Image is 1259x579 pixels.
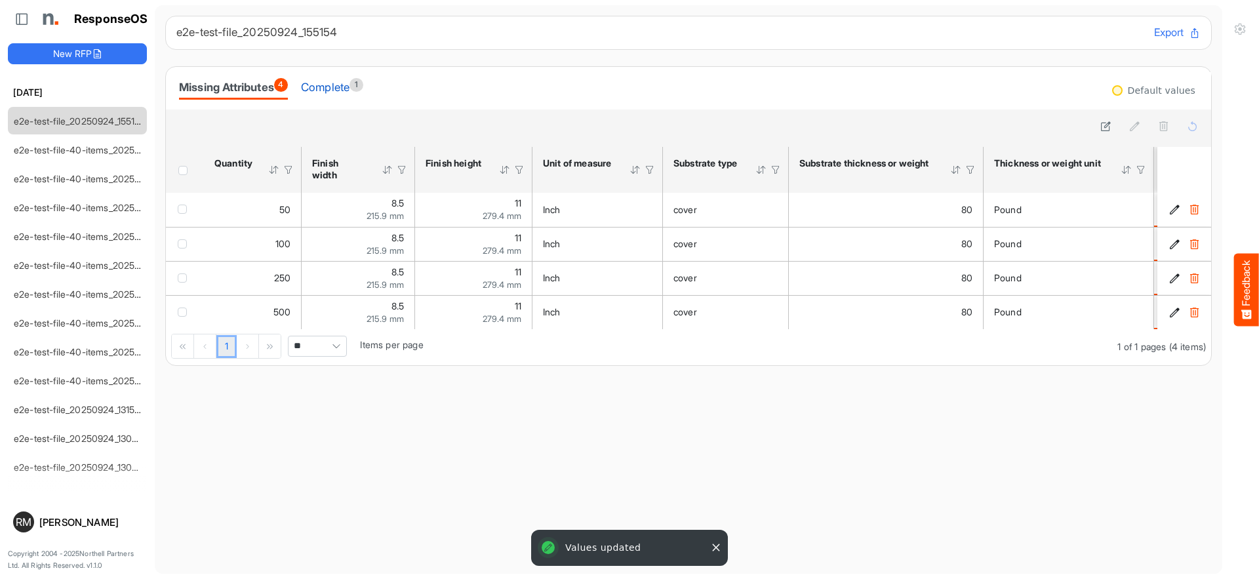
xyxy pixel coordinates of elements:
[14,462,149,473] a: e2e-test-file_20250924_130824
[302,261,415,295] td: 8.5 is template cell Column Header httpsnorthellcomontologiesmapping-rulesmeasurementhasfinishsiz...
[396,164,408,176] div: Filter Icon
[515,266,521,277] span: 11
[1128,86,1195,95] div: Default values
[483,313,521,324] span: 279.4 mm
[984,261,1154,295] td: Pound is template cell Column Header httpsnorthellcomontologiesmapping-rulesmaterialhasmaterialth...
[302,227,415,261] td: 8.5 is template cell Column Header httpsnorthellcomontologiesmapping-rulesmeasurementhasfinishsiz...
[301,78,363,96] div: Complete
[789,227,984,261] td: 80 is template cell Column Header httpsnorthellcomontologiesmapping-rulesmaterialhasmaterialthick...
[166,227,204,261] td: checkbox
[176,27,1144,38] h6: e2e-test-file_20250924_155154
[543,272,561,283] span: Inch
[673,306,697,317] span: cover
[994,306,1022,317] span: Pound
[14,404,146,415] a: e2e-test-file_20250924_131520
[367,313,404,324] span: 215.9 mm
[391,197,404,209] span: 8.5
[789,261,984,295] td: 80 is template cell Column Header httpsnorthellcomontologiesmapping-rulesmaterialhasmaterialthick...
[1168,271,1181,285] button: Edit
[663,193,789,227] td: cover is template cell Column Header httpsnorthellcomontologiesmapping-rulesmaterialhassubstratem...
[288,336,347,357] span: Pagerdropdown
[415,295,532,329] td: 11 is template cell Column Header httpsnorthellcomontologiesmapping-rulesmeasurementhasfinishsize...
[279,204,290,215] span: 50
[367,245,404,256] span: 215.9 mm
[166,261,204,295] td: checkbox
[14,375,188,386] a: e2e-test-file-40-items_20250924_131750
[216,335,237,359] a: Page 1 of 1 Pages
[204,295,302,329] td: 500 is template cell Column Header httpsnorthellcomontologiesmapping-rulesorderhasquantity
[14,346,191,357] a: e2e-test-file-40-items_20250924_132033
[16,517,31,527] span: RM
[673,272,697,283] span: cover
[984,227,1154,261] td: Pound is template cell Column Header httpsnorthellcomontologiesmapping-rulesmaterialhasmaterialth...
[644,164,656,176] div: Filter Icon
[74,12,148,26] h1: ResponseOS
[965,164,976,176] div: Filter Icon
[789,193,984,227] td: 80 is template cell Column Header httpsnorthellcomontologiesmapping-rulesmaterialhasmaterialthick...
[532,193,663,227] td: Inch is template cell Column Header httpsnorthellcomontologiesmapping-rulesmeasurementhasunitofme...
[391,232,404,243] span: 8.5
[166,295,204,329] td: checkbox
[709,541,723,554] button: Close
[172,334,194,358] div: Go to first page
[961,238,972,249] span: 80
[1168,237,1181,250] button: Edit
[259,334,281,358] div: Go to last page
[532,295,663,329] td: Inch is template cell Column Header httpsnorthellcomontologiesmapping-rulesmeasurementhasunitofme...
[1168,306,1181,319] button: Edit
[663,261,789,295] td: cover is template cell Column Header httpsnorthellcomontologiesmapping-rulesmaterialhassubstratem...
[14,115,146,127] a: e2e-test-file_20250924_155154
[204,261,302,295] td: 250 is template cell Column Header httpsnorthellcomontologiesmapping-rulesorderhasquantity
[360,339,423,350] span: Items per page
[312,157,365,181] div: Finish width
[799,157,933,169] div: Substrate thickness or weight
[984,295,1154,329] td: Pound is template cell Column Header httpsnorthellcomontologiesmapping-rulesmaterialhasmaterialth...
[770,164,782,176] div: Filter Icon
[14,317,190,329] a: e2e-test-file-40-items_20250924_132227
[214,157,251,169] div: Quantity
[483,210,521,221] span: 279.4 mm
[994,238,1022,249] span: Pound
[14,173,187,184] a: e2e-test-file-40-items_20250924_154112
[984,193,1154,227] td: Pound is template cell Column Header httpsnorthellcomontologiesmapping-rulesmaterialhasmaterialth...
[273,306,290,317] span: 500
[994,204,1022,215] span: Pound
[415,261,532,295] td: 11 is template cell Column Header httpsnorthellcomontologiesmapping-rulesmeasurementhasfinishsize...
[179,78,288,96] div: Missing Attributes
[283,164,294,176] div: Filter Icon
[350,78,363,92] span: 1
[513,164,525,176] div: Filter Icon
[673,157,738,169] div: Substrate type
[391,266,404,277] span: 8.5
[961,204,972,215] span: 80
[483,245,521,256] span: 279.4 mm
[673,204,697,215] span: cover
[543,238,561,249] span: Inch
[663,295,789,329] td: cover is template cell Column Header httpsnorthellcomontologiesmapping-rulesmaterialhassubstratem...
[673,238,697,249] span: cover
[789,295,984,329] td: 80 is template cell Column Header httpsnorthellcomontologiesmapping-rulesmaterialhasmaterialthick...
[166,329,1211,365] div: Pager Container
[1234,253,1259,326] button: Feedback
[39,517,142,527] div: [PERSON_NAME]
[36,6,62,32] img: Northell
[483,279,521,290] span: 279.4 mm
[1157,261,1214,295] td: 60b2e7e3-2549-4373-a471-d9335261aead is template cell Column Header
[14,260,191,271] a: e2e-test-file-40-items_20250924_133443
[961,272,972,283] span: 80
[1157,227,1214,261] td: db1d0e00-c2b2-4be8-a9c9-a011ab7759dd is template cell Column Header
[994,272,1022,283] span: Pound
[1188,306,1201,319] button: Delete
[1157,295,1214,329] td: fbaf1ece-22bc-4f43-833e-8aaaaa81a17c is template cell Column Header
[415,193,532,227] td: 11 is template cell Column Header httpsnorthellcomontologiesmapping-rulesmeasurementhasfinishsize...
[8,548,147,571] p: Copyright 2004 - 2025 Northell Partners Ltd. All Rights Reserved. v 1.1.0
[367,210,404,221] span: 215.9 mm
[532,261,663,295] td: Inch is template cell Column Header httpsnorthellcomontologiesmapping-rulesmeasurementhasunitofme...
[14,289,191,300] a: e2e-test-file-40-items_20250924_132534
[1117,341,1166,352] span: 1 of 1 pages
[1154,24,1201,41] button: Export
[1169,341,1206,352] span: (4 items)
[532,227,663,261] td: Inch is template cell Column Header httpsnorthellcomontologiesmapping-rulesmeasurementhasunitofme...
[426,157,482,169] div: Finish height
[274,78,288,92] span: 4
